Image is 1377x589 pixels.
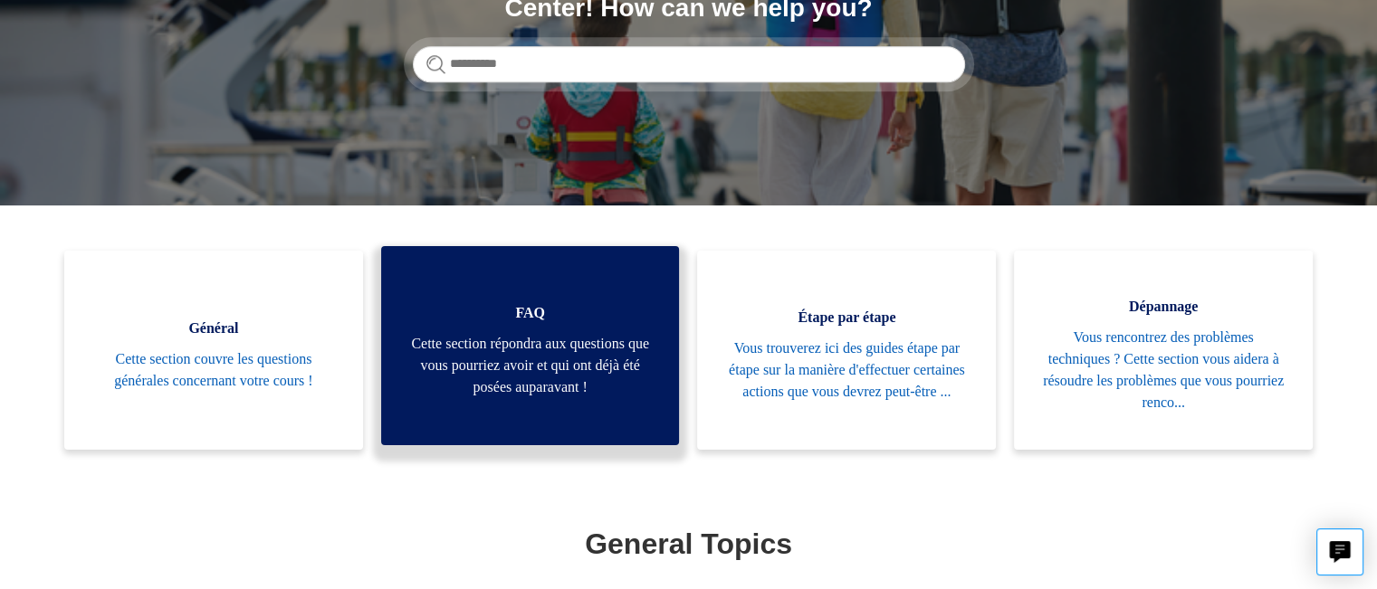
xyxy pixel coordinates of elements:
a: FAQ Cette section répondra aux questions que vous pourriez avoir et qui ont déjà été posées aupar... [381,246,680,445]
span: Général [91,318,336,339]
span: Dépannage [1041,296,1286,318]
span: Vous rencontrez des problèmes techniques ? Cette section vous aidera à résoudre les problèmes que... [1041,327,1286,413]
span: Cette section couvre les questions générales concernant votre cours ! [91,348,336,392]
span: Étape par étape [724,307,969,328]
input: Rechercher [413,46,965,82]
a: Général Cette section couvre les questions générales concernant votre cours ! [64,251,363,450]
a: Dépannage Vous rencontrez des problèmes techniques ? Cette section vous aidera à résoudre les pro... [1014,251,1313,450]
button: Live chat [1316,528,1363,575]
a: Étape par étape Vous trouverez ici des guides étape par étape sur la manière d'effectuer certaine... [697,251,996,450]
span: Vous trouverez ici des guides étape par étape sur la manière d'effectuer certaines actions que vo... [724,337,969,403]
span: FAQ [408,302,653,324]
h1: General Topics [69,522,1308,565]
span: Cette section répondra aux questions que vous pourriez avoir et qui ont déjà été posées auparavant ! [408,333,653,398]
